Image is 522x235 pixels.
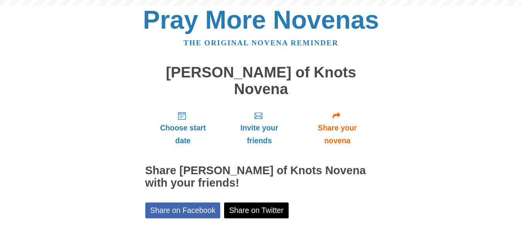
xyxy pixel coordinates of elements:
[221,105,298,151] a: Invite your friends
[153,122,213,147] span: Choose start date
[145,165,377,189] h2: Share [PERSON_NAME] of Knots Novena with your friends!
[145,105,221,151] a: Choose start date
[143,5,379,34] a: Pray More Novenas
[298,105,377,151] a: Share your novena
[224,202,289,218] a: Share on Twitter
[228,122,290,147] span: Invite your friends
[145,202,221,218] a: Share on Facebook
[184,39,338,47] a: The original novena reminder
[306,122,369,147] span: Share your novena
[145,64,377,97] h1: [PERSON_NAME] of Knots Novena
